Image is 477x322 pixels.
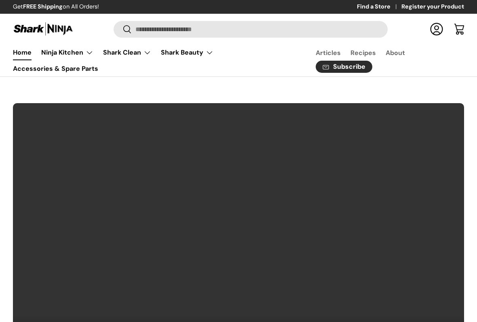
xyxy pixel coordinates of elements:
a: Ninja Kitchen [41,44,93,61]
img: Shark Ninja Philippines [13,21,74,37]
summary: Ninja Kitchen [36,44,98,61]
a: Shark Clean [103,44,151,61]
a: Find a Store [357,2,401,11]
a: Home [13,44,32,60]
a: Accessories & Spare Parts [13,61,98,76]
a: Register your Product [401,2,464,11]
summary: Shark Clean [98,44,156,61]
a: About [386,45,405,61]
a: Shark Beauty [161,44,213,61]
summary: Shark Beauty [156,44,218,61]
strong: FREE Shipping [23,3,63,10]
nav: Primary [13,44,296,76]
a: Subscribe [316,61,372,73]
nav: Secondary [296,44,464,76]
p: Get on All Orders! [13,2,99,11]
a: Articles [316,45,341,61]
a: Recipes [350,45,376,61]
span: Subscribe [333,64,365,70]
